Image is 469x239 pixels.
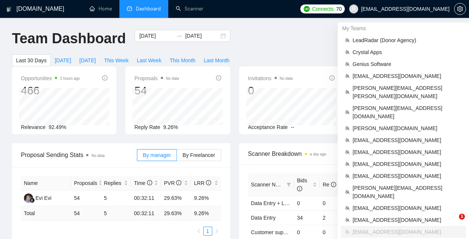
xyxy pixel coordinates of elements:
span: [EMAIL_ADDRESS][DOMAIN_NAME] [353,160,462,168]
span: PVR [164,180,182,186]
a: 1 [204,227,212,235]
th: Name [21,176,71,191]
td: 29.63 % [161,206,191,221]
iframe: Intercom live chat [444,214,462,232]
span: Reply Rate [134,124,160,130]
span: left [197,229,201,233]
span: Last Month [204,56,229,65]
span: [PERSON_NAME][EMAIL_ADDRESS][DOMAIN_NAME] [353,184,462,200]
span: No data [166,76,179,81]
span: Last 30 Days [16,56,47,65]
span: swap-right [176,33,182,39]
li: Next Page [212,227,221,236]
span: info-circle [147,180,152,185]
span: Relevance [21,124,46,130]
button: [DATE] [51,54,75,66]
img: gigradar-bm.png [29,198,35,203]
span: team [345,62,350,66]
span: 70 [336,5,342,13]
span: [EMAIL_ADDRESS][DOMAIN_NAME] [353,72,462,80]
td: Total [21,206,71,221]
span: No data [91,154,104,158]
span: team [345,206,350,210]
span: filter [285,179,293,190]
span: -- [291,124,294,130]
span: Proposal Sending Stats [21,150,137,160]
span: [PERSON_NAME][EMAIL_ADDRESS][PERSON_NAME][DOMAIN_NAME] [353,84,462,100]
time: 2 hours ago [60,76,80,81]
span: 9.26% [163,124,178,130]
td: 9.26 % [191,206,221,221]
img: EE [24,194,33,203]
a: Data Entry + Long term [251,200,305,206]
td: 34 [294,210,320,225]
span: Time [134,180,152,186]
time: a day ago [310,152,326,156]
span: info-circle [176,180,181,185]
span: filter [287,182,291,187]
span: team [345,90,350,94]
span: No data [280,76,293,81]
span: team [345,110,350,114]
img: upwork-logo.png [304,6,310,12]
span: team [345,126,350,130]
span: [DATE] [55,56,71,65]
td: 29.63% [161,191,191,206]
span: team [345,50,350,54]
span: Proposals [134,74,179,83]
div: My Teams [338,22,469,34]
a: Data Entry [251,215,276,221]
button: Last 30 Days [12,54,51,66]
span: dashboard [127,6,132,11]
span: Acceptance Rate [248,124,288,130]
li: 1 [203,227,212,236]
span: team [345,38,350,43]
th: Proposals [71,176,101,191]
input: End date [185,32,219,40]
span: setting [454,6,466,12]
span: right [215,229,219,233]
span: team [345,190,350,194]
span: to [176,33,182,39]
span: LRR [194,180,211,186]
span: Connects: [312,5,334,13]
td: 0 [294,196,320,210]
a: EEEvi Evi [24,195,51,201]
span: [EMAIL_ADDRESS][DOMAIN_NAME] [353,172,462,180]
td: 54 [71,206,101,221]
th: Replies [101,176,131,191]
span: info-circle [297,186,302,191]
div: Evi Evi [35,194,51,202]
span: [PERSON_NAME][DOMAIN_NAME] [353,124,462,132]
div: 466 [21,84,80,98]
li: Previous Page [194,227,203,236]
span: 1 [459,214,465,220]
td: 0 [320,196,346,210]
span: Bids [297,177,307,192]
span: team [345,138,350,142]
span: By Freelancer [182,152,215,158]
span: [EMAIL_ADDRESS][DOMAIN_NAME] [353,148,462,156]
a: searchScanner [176,6,203,12]
span: This Month [170,56,196,65]
span: team [345,162,350,166]
button: [DATE] [75,54,100,66]
span: info-circle [102,75,107,81]
h1: Team Dashboard [12,30,126,47]
td: 54 [71,191,101,206]
span: By manager [143,152,171,158]
td: 5 [101,191,131,206]
a: Customer support [251,229,293,235]
span: [DATE] [79,56,96,65]
span: This Week [104,56,129,65]
span: info-circle [331,182,336,187]
button: This Week [100,54,133,66]
span: Scanner Name [251,182,286,188]
span: Invitations [248,74,293,83]
span: team [345,150,350,154]
button: right [212,227,221,236]
span: Proposals [74,179,97,187]
button: Last Week [133,54,166,66]
span: LeadRadar (Donor Agency) [353,36,462,44]
div: 54 [134,84,179,98]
